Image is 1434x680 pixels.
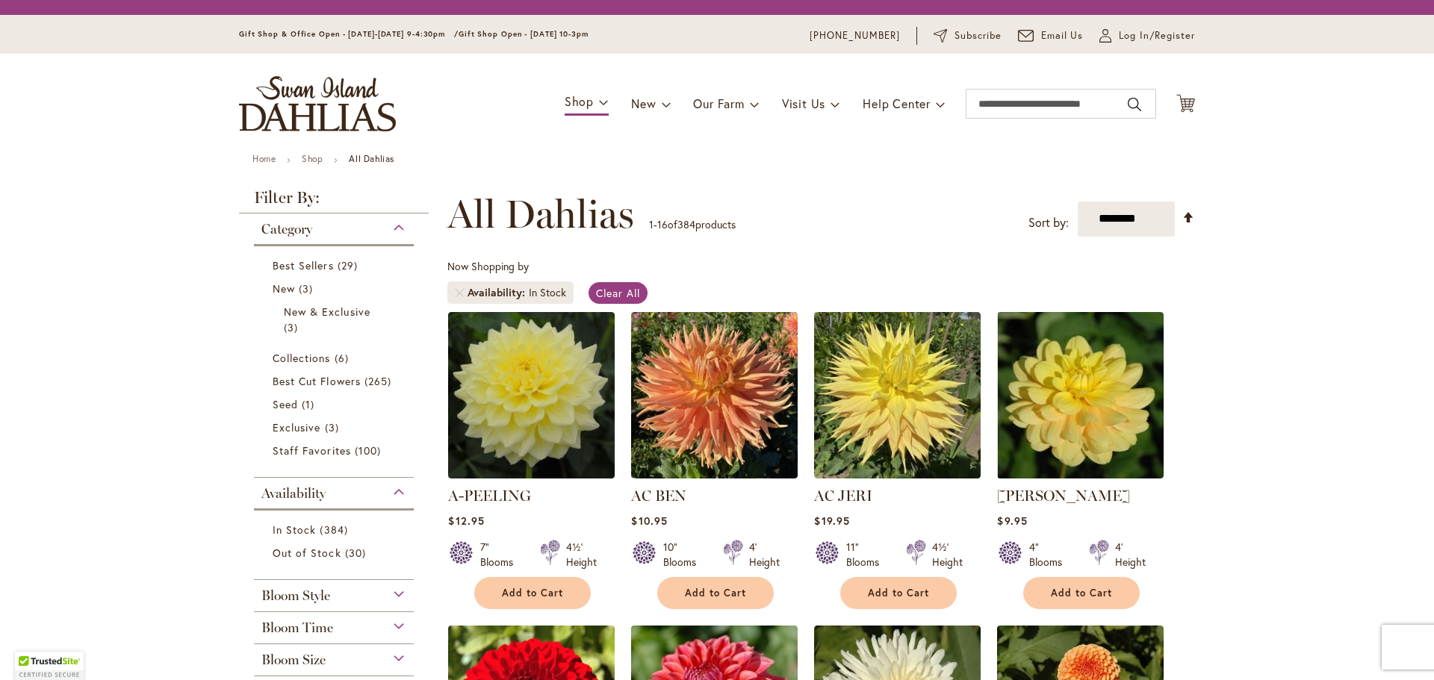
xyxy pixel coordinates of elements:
[273,546,341,560] span: Out of Stock
[273,373,399,389] a: Best Cut Flowers
[997,487,1130,505] a: [PERSON_NAME]
[529,285,566,300] div: In Stock
[932,540,963,570] div: 4½' Height
[810,28,900,43] a: [PHONE_NUMBER]
[447,192,634,237] span: All Dahlias
[693,96,744,111] span: Our Farm
[273,350,399,366] a: Collections
[814,487,872,505] a: AC JERI
[677,217,695,231] span: 384
[239,76,396,131] a: store logo
[273,374,361,388] span: Best Cut Flowers
[448,312,615,478] img: A-Peeling
[685,587,746,599] span: Add to Cart
[273,443,351,458] span: Staff Favorites
[649,213,736,237] p: - of products
[325,419,343,435] span: 3
[997,312,1164,478] img: AHOY MATEY
[631,96,656,111] span: New
[349,153,394,164] strong: All Dahlias
[565,93,594,109] span: Shop
[1029,540,1071,570] div: 4" Blooms
[302,153,323,164] a: Shop
[273,397,298,411] span: Seed
[335,350,353,366] span: 6
[261,587,330,604] span: Bloom Style
[955,28,1002,43] span: Subscribe
[273,281,295,296] span: New
[273,419,399,435] a: Exclusive
[997,514,1027,528] span: $9.95
[273,545,399,561] a: Out of Stock 30
[273,522,399,537] a: In Stock 384
[455,288,464,297] a: Remove Availability In Stock
[338,258,361,273] span: 29
[868,587,929,599] span: Add to Cart
[596,286,640,300] span: Clear All
[863,96,931,111] span: Help Center
[934,28,1002,43] a: Subscribe
[273,420,320,434] span: Exclusive
[782,96,825,111] span: Visit Us
[459,29,589,39] span: Gift Shop Open - [DATE] 10-3pm
[284,304,388,335] a: New &amp; Exclusive
[364,373,395,389] span: 265
[273,351,331,365] span: Collections
[1028,209,1069,237] label: Sort by:
[15,652,84,680] div: TrustedSite Certified
[302,396,318,412] span: 1
[663,540,705,570] div: 10" Blooms
[273,396,399,412] a: Seed
[299,281,317,296] span: 3
[239,190,429,213] strong: Filter By:
[320,522,351,537] span: 384
[1119,28,1195,43] span: Log In/Register
[840,577,957,609] button: Add to Cart
[1041,28,1084,43] span: Email Us
[448,487,531,505] a: A-PEELING
[749,540,780,570] div: 4' Height
[657,577,774,609] button: Add to Cart
[502,587,563,599] span: Add to Cart
[273,523,316,537] span: In Stock
[468,285,529,300] span: Availability
[846,540,888,570] div: 11" Blooms
[447,259,529,273] span: Now Shopping by
[284,305,370,319] span: New & Exclusive
[345,545,370,561] span: 30
[649,217,654,231] span: 1
[474,577,591,609] button: Add to Cart
[997,467,1164,481] a: AHOY MATEY
[631,514,667,528] span: $10.95
[480,540,522,570] div: 7" Blooms
[1023,577,1140,609] button: Add to Cart
[1018,28,1084,43] a: Email Us
[261,652,326,668] span: Bloom Size
[448,467,615,481] a: A-Peeling
[273,443,399,458] a: Staff Favorites
[273,281,399,296] a: New
[1099,28,1195,43] a: Log In/Register
[631,312,798,478] img: AC BEN
[1051,587,1112,599] span: Add to Cart
[589,282,648,304] a: Clear All
[566,540,597,570] div: 4½' Height
[261,485,326,502] span: Availability
[252,153,276,164] a: Home
[261,221,312,237] span: Category
[814,312,981,478] img: AC Jeri
[657,217,668,231] span: 16
[631,487,686,505] a: AC BEN
[239,29,459,39] span: Gift Shop & Office Open - [DATE]-[DATE] 9-4:30pm /
[1115,540,1146,570] div: 4' Height
[273,258,399,273] a: Best Sellers
[814,514,849,528] span: $19.95
[448,514,484,528] span: $12.95
[355,443,385,458] span: 100
[261,620,333,636] span: Bloom Time
[631,467,798,481] a: AC BEN
[814,467,981,481] a: AC Jeri
[284,319,302,335] span: 3
[273,258,334,272] span: Best Sellers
